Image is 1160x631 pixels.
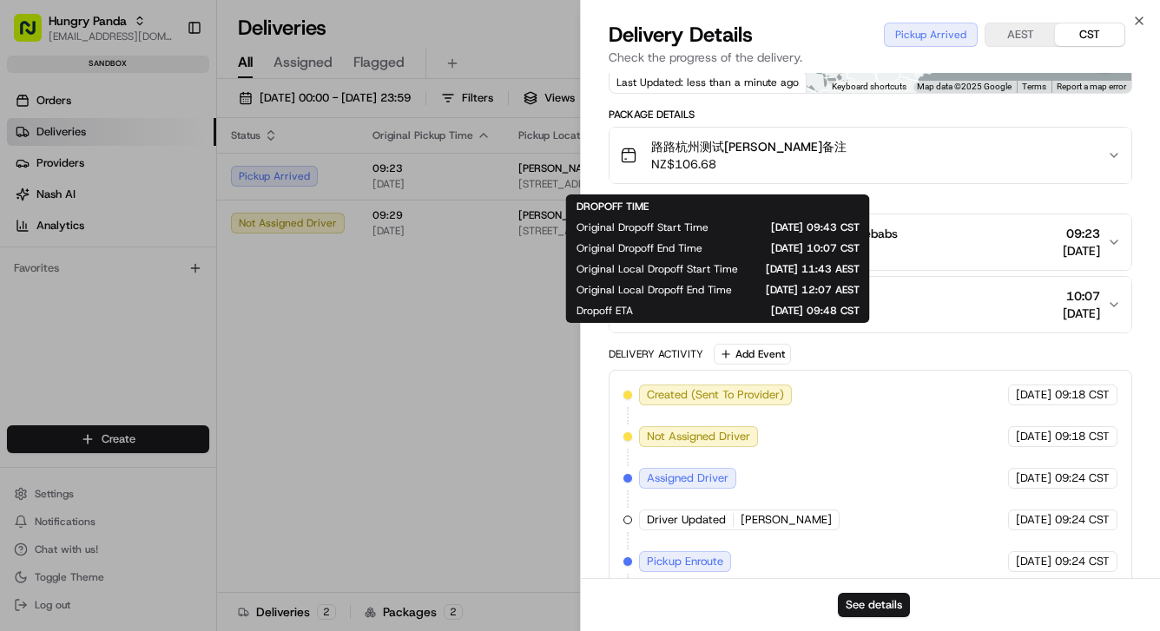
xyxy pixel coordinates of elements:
span: [DATE] [1016,554,1051,569]
span: NZ$106.68 [651,155,847,173]
span: 09:18 CST [1055,387,1110,403]
span: Map data ©2025 Google [917,82,1012,91]
span: [PERSON_NAME] [741,512,832,528]
span: Created (Sent To Provider) [647,387,784,403]
span: Original Dropoff End Time [577,241,702,255]
span: 09:23 [1063,225,1100,242]
span: Not Assigned Driver [647,429,750,444]
p: Welcome 👋 [17,69,316,97]
button: CST [1055,23,1124,46]
span: [DATE] 09:48 CST [661,304,860,318]
input: Clear [45,112,287,130]
div: 💻 [147,390,161,404]
span: Original Dropoff Start Time [577,220,709,234]
span: Original Local Dropoff Start Time [577,262,738,276]
img: Nash [17,17,52,52]
div: We're available if you need us! [78,183,239,197]
span: [DATE] [1063,305,1100,322]
button: Start new chat [295,171,316,192]
span: [DATE] [1016,387,1051,403]
img: 1727276513143-84d647e1-66c0-4f92-a045-3c9f9f5dfd92 [36,166,68,197]
button: 路路杭州测试[PERSON_NAME]备注NZ$106.68 [610,128,1131,183]
div: 📗 [17,390,31,404]
button: AEST [985,23,1055,46]
button: See all [269,222,316,243]
span: Driver Updated [647,512,726,528]
button: Add Event [714,344,791,365]
button: [GEOGRAPHIC_DATA][STREET_ADDRESS][PERSON_NAME]10:07[DATE] [610,277,1131,332]
button: See details [838,593,910,617]
div: Start new chat [78,166,285,183]
div: Location Details [609,194,1132,208]
button: Keyboard shortcuts [832,81,906,93]
span: Original Local Dropoff End Time [577,283,732,297]
span: Assigned Driver [647,470,728,486]
span: [DATE] 12:07 AEST [760,283,860,297]
span: [PERSON_NAME] [54,316,141,330]
a: Powered byPylon [122,430,210,444]
a: Report a map error [1057,82,1126,91]
span: Pylon [173,431,210,444]
span: Knowledge Base [35,388,133,405]
span: [DATE] [1016,512,1051,528]
span: [DATE] [1016,429,1051,444]
a: 💻API Documentation [140,381,286,412]
span: 09:18 CST [1055,429,1110,444]
span: 10:07 [1063,287,1100,305]
span: [DATE] 11:43 AEST [766,262,860,276]
span: 路路杭州测试[PERSON_NAME]备注 [651,138,847,155]
span: Dropoff ETA [577,304,633,318]
div: Delivery Activity [609,347,703,361]
span: • [57,269,63,283]
img: 1736555255976-a54dd68f-1ca7-489b-9aae-adbdc363a1c4 [17,166,49,197]
span: 09:24 CST [1055,470,1110,486]
span: 09:24 CST [1055,554,1110,569]
button: Jiangji Kebabs Jiangji Kebabs Jiangji Kebabs[STREET_ADDRESS][PERSON_NAME]09:23[DATE] [610,214,1131,270]
div: Package Details [609,108,1132,122]
span: [DATE] 09:43 CST [736,220,860,234]
span: 8月7日 [154,316,188,330]
span: DROPOFF TIME [577,200,649,214]
div: Last Updated: less than a minute ago [610,71,807,93]
span: Delivery Details [609,21,753,49]
span: [DATE] 10:07 CST [730,241,860,255]
span: 09:24 CST [1055,512,1110,528]
span: API Documentation [164,388,279,405]
span: [DATE] [1063,242,1100,260]
a: Terms [1022,82,1046,91]
img: Asif Zaman Khan [17,299,45,327]
span: Pickup Enroute [647,554,723,569]
span: [DATE] [1016,470,1051,486]
span: • [144,316,150,330]
span: 8月15日 [67,269,108,283]
p: Check the progress of the delivery. [609,49,1132,66]
img: 1736555255976-a54dd68f-1ca7-489b-9aae-adbdc363a1c4 [35,317,49,331]
a: 📗Knowledge Base [10,381,140,412]
div: Past conversations [17,226,111,240]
